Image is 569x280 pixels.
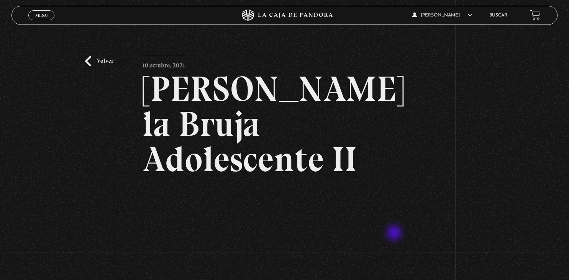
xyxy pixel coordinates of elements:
h2: [PERSON_NAME] la Bruja Adolescente II [143,71,426,177]
a: Volver [85,56,113,66]
span: [PERSON_NAME] [412,13,472,18]
a: Buscar [489,13,507,18]
p: 10 octubre, 2021 [143,56,185,71]
span: Cerrar [33,19,51,25]
a: View your shopping cart [530,10,541,20]
span: Menu [35,13,48,18]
